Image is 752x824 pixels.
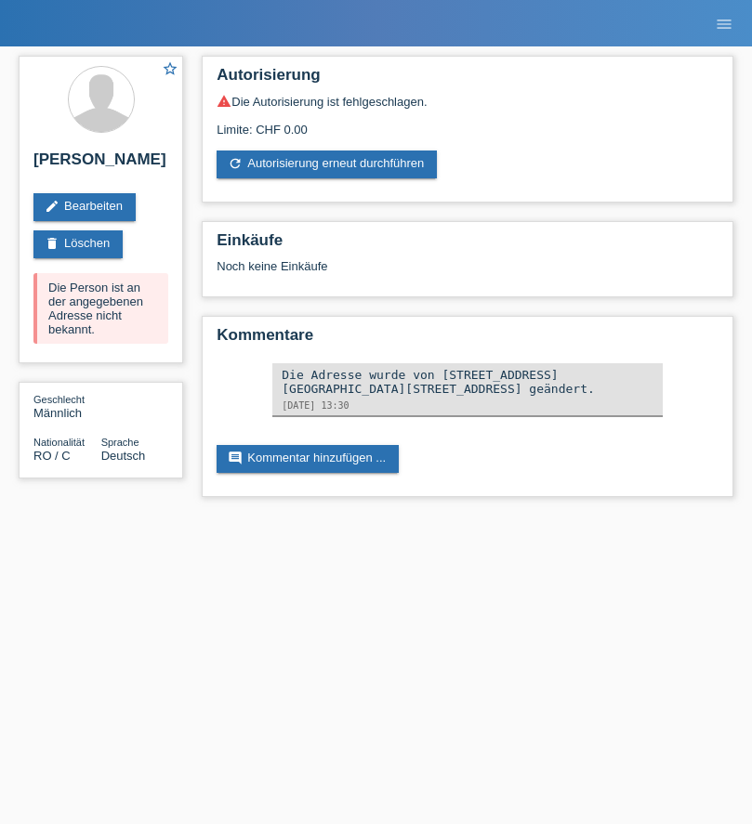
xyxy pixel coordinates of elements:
i: star_border [162,60,178,77]
div: Die Adresse wurde von [STREET_ADDRESS][GEOGRAPHIC_DATA][STREET_ADDRESS] geändert. [282,368,653,396]
i: warning [217,94,231,109]
span: Geschlecht [33,394,85,405]
h2: Einkäufe [217,231,719,259]
div: Männlich [33,392,101,420]
a: commentKommentar hinzufügen ... [217,445,399,473]
a: star_border [162,60,178,80]
a: editBearbeiten [33,193,136,221]
i: delete [45,236,59,251]
span: Deutsch [101,449,146,463]
h2: Kommentare [217,326,719,354]
i: comment [228,451,243,465]
div: [DATE] 13:30 [282,400,653,411]
span: Sprache [101,437,139,448]
span: Rumänien / C / 01.08.2021 [33,449,71,463]
h2: [PERSON_NAME] [33,150,168,178]
div: Die Autorisierung ist fehlgeschlagen. [217,94,719,109]
div: Noch keine Einkäufe [217,259,719,287]
a: deleteLöschen [33,230,123,258]
i: edit [45,199,59,214]
div: Die Person ist an der angegebenen Adresse nicht bekannt. [33,273,168,344]
a: refreshAutorisierung erneut durchführen [217,150,437,178]
span: Nationalität [33,437,85,448]
div: Limite: CHF 0.00 [217,109,719,137]
h2: Autorisierung [217,66,719,94]
i: refresh [228,156,243,171]
i: menu [715,15,733,33]
a: menu [706,18,743,29]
